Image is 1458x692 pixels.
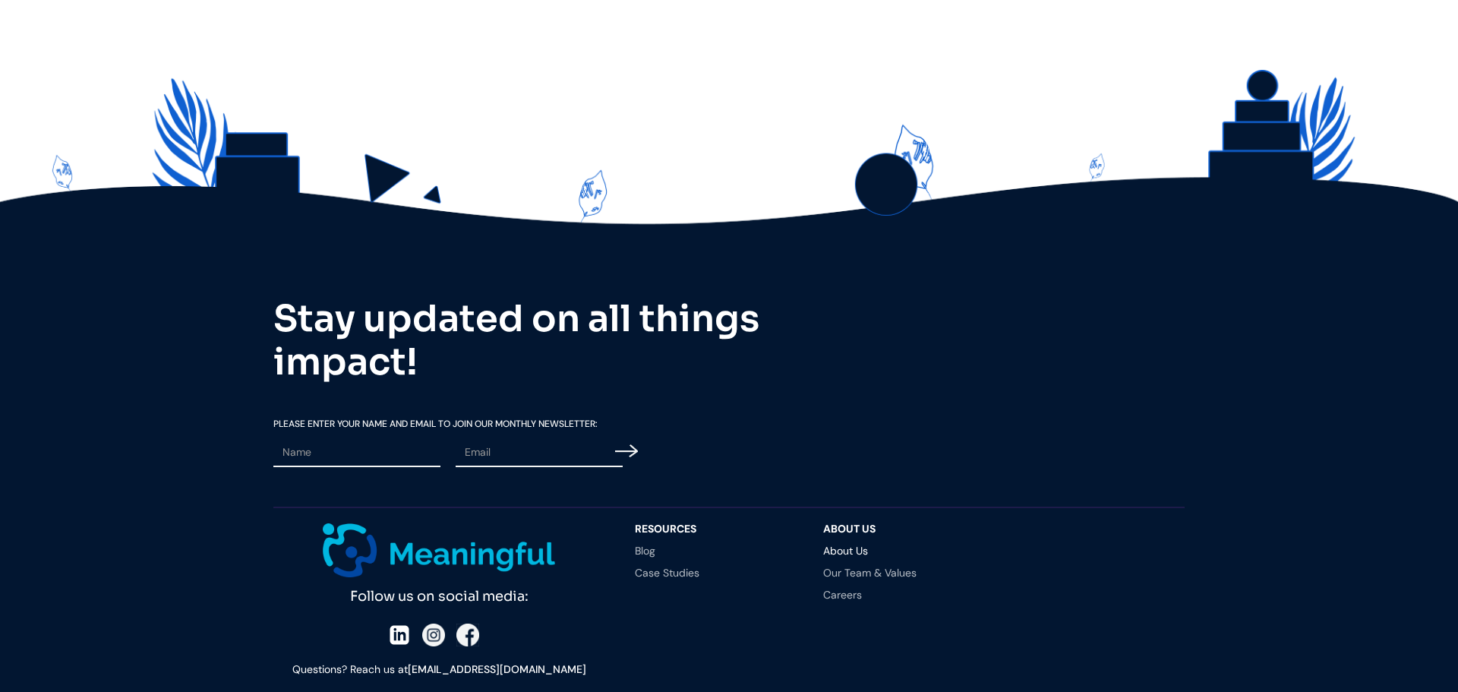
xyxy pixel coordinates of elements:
[635,567,793,578] a: Case Studies
[273,438,440,467] input: Name
[823,589,981,600] a: Careers
[273,577,604,608] div: Follow us on social media:
[635,523,793,534] div: resources
[273,419,638,473] form: Email Form
[273,661,604,679] div: Questions? Reach us at
[273,419,638,428] label: Please Enter your Name and email To Join our Monthly Newsletter:
[823,545,981,556] a: About Us
[823,523,981,534] div: About Us
[273,297,805,384] h2: Stay updated on all things impact!
[456,438,623,467] input: Email
[615,432,638,469] input: Submit
[635,545,793,556] a: Blog
[408,662,586,676] a: [EMAIL_ADDRESS][DOMAIN_NAME]
[823,567,981,578] a: Our Team & Values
